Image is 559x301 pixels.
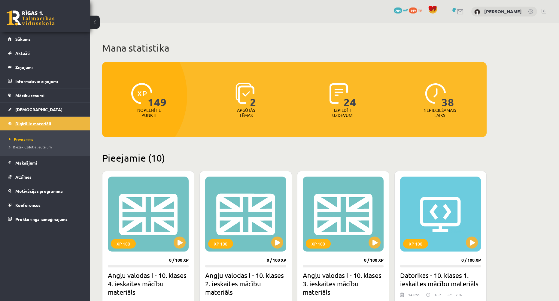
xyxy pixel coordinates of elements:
[15,74,83,88] legend: Informatīvie ziņojumi
[111,239,136,249] div: XP 100
[15,216,68,222] span: Proktoringa izmēģinājums
[15,60,83,74] legend: Ziņojumi
[409,7,425,12] a: 149 xp
[400,271,481,288] h2: Datorikas - 10. klases 1. ieskaites mācību materiāls
[15,188,63,194] span: Motivācijas programma
[330,83,348,104] img: icon-completed-tasks-ad58ae20a441b2904462921112bc710f1caf180af7a3daa7317a5a94f2d26646.svg
[15,50,30,56] span: Aktuāli
[474,9,480,15] img: Ralfs Korņejevs
[8,46,83,60] a: Aktuāli
[425,83,446,104] img: icon-clock-7be60019b62300814b6bd22b8e044499b485619524d84068768e800edab66f18.svg
[9,145,53,149] span: Biežāk uzdotie jautājumi
[9,144,84,150] a: Biežāk uzdotie jautājumi
[205,271,286,296] h2: Angļu valodas i - 10. klases 2. ieskaites mācību materiāls
[15,174,32,180] span: Atzīmes
[250,83,256,108] span: 2
[8,117,83,130] a: Digitālie materiāli
[15,107,62,112] span: [DEMOGRAPHIC_DATA]
[434,292,442,297] p: 18 h
[15,121,51,126] span: Digitālie materiāli
[408,292,420,301] div: 14 uzd.
[8,74,83,88] a: Informatīvie ziņojumi
[234,108,258,118] p: Apgūtās tēmas
[331,108,354,118] p: Izpildīti uzdevumi
[442,83,454,108] span: 38
[8,212,83,226] a: Proktoringa izmēģinājums
[9,137,34,142] span: Programma
[306,239,331,249] div: XP 100
[108,271,189,296] h2: Angļu valodas i - 10. klases 4. ieskaites mācību materiāls
[15,93,44,98] span: Mācību resursi
[424,108,456,118] p: Nepieciešamais laiks
[235,83,254,104] img: icon-learned-topics-4a711ccc23c960034f471b6e78daf4a3bad4a20eaf4de84257b87e66633f6470.svg
[8,88,83,102] a: Mācību resursi
[8,103,83,116] a: [DEMOGRAPHIC_DATA]
[8,198,83,212] a: Konferences
[9,136,84,142] a: Programma
[102,42,487,54] h1: Mana statistika
[15,156,83,170] legend: Maksājumi
[131,83,152,104] img: icon-xp-0682a9bc20223a9ccc6f5883a126b849a74cddfe5390d2b41b4391c66f2066e7.svg
[403,239,428,249] div: XP 100
[394,7,408,12] a: 204 mP
[15,202,41,208] span: Konferences
[344,83,356,108] span: 24
[208,239,233,249] div: XP 100
[484,8,522,14] a: [PERSON_NAME]
[418,7,422,12] span: xp
[403,7,408,12] span: mP
[148,83,167,108] span: 149
[303,271,384,296] h2: Angļu valodas i - 10. klases 3. ieskaites mācību materiāls
[8,156,83,170] a: Maksājumi
[409,7,417,13] span: 149
[137,108,161,118] p: Nopelnītie punkti
[8,60,83,74] a: Ziņojumi
[394,7,402,13] span: 204
[8,170,83,184] a: Atzīmes
[102,152,487,164] h2: Pieejamie (10)
[456,292,462,297] p: 7 %
[7,10,55,25] a: Rīgas 1. Tālmācības vidusskola
[8,184,83,198] a: Motivācijas programma
[15,36,31,42] span: Sākums
[8,32,83,46] a: Sākums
